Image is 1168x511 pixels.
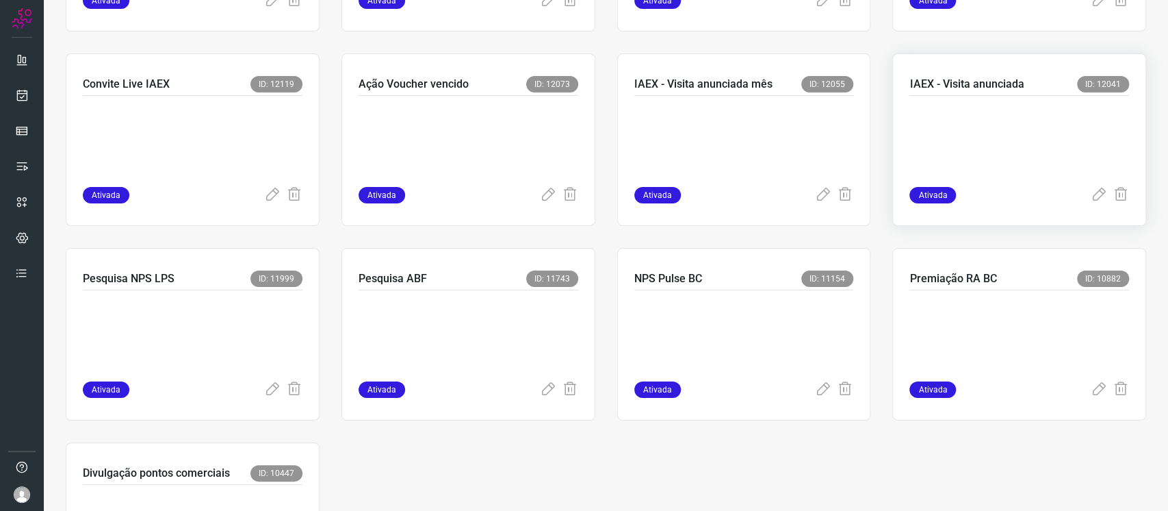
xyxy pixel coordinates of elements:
span: ID: 11154 [801,271,853,287]
p: Ação Voucher vencido [359,76,469,92]
p: Divulgação pontos comerciais [83,465,230,482]
span: ID: 12119 [250,76,302,92]
span: Ativada [909,382,956,398]
span: ID: 11999 [250,271,302,287]
span: Ativada [359,187,405,203]
p: IAEX - Visita anunciada mês [634,76,773,92]
img: Logo [12,8,32,29]
span: ID: 12041 [1077,76,1129,92]
span: ID: 10447 [250,465,302,482]
p: Convite Live IAEX [83,76,170,92]
p: Premiação RA BC [909,271,996,287]
p: Pesquisa ABF [359,271,427,287]
p: Pesquisa NPS LPS [83,271,174,287]
span: Ativada [83,382,129,398]
p: NPS Pulse BC [634,271,702,287]
span: Ativada [634,382,681,398]
span: ID: 11743 [526,271,578,287]
span: Ativada [634,187,681,203]
span: ID: 12055 [801,76,853,92]
span: Ativada [83,187,129,203]
img: avatar-user-boy.jpg [14,486,30,503]
span: Ativada [359,382,405,398]
span: ID: 10882 [1077,271,1129,287]
span: Ativada [909,187,956,203]
p: IAEX - Visita anunciada [909,76,1024,92]
span: ID: 12073 [526,76,578,92]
